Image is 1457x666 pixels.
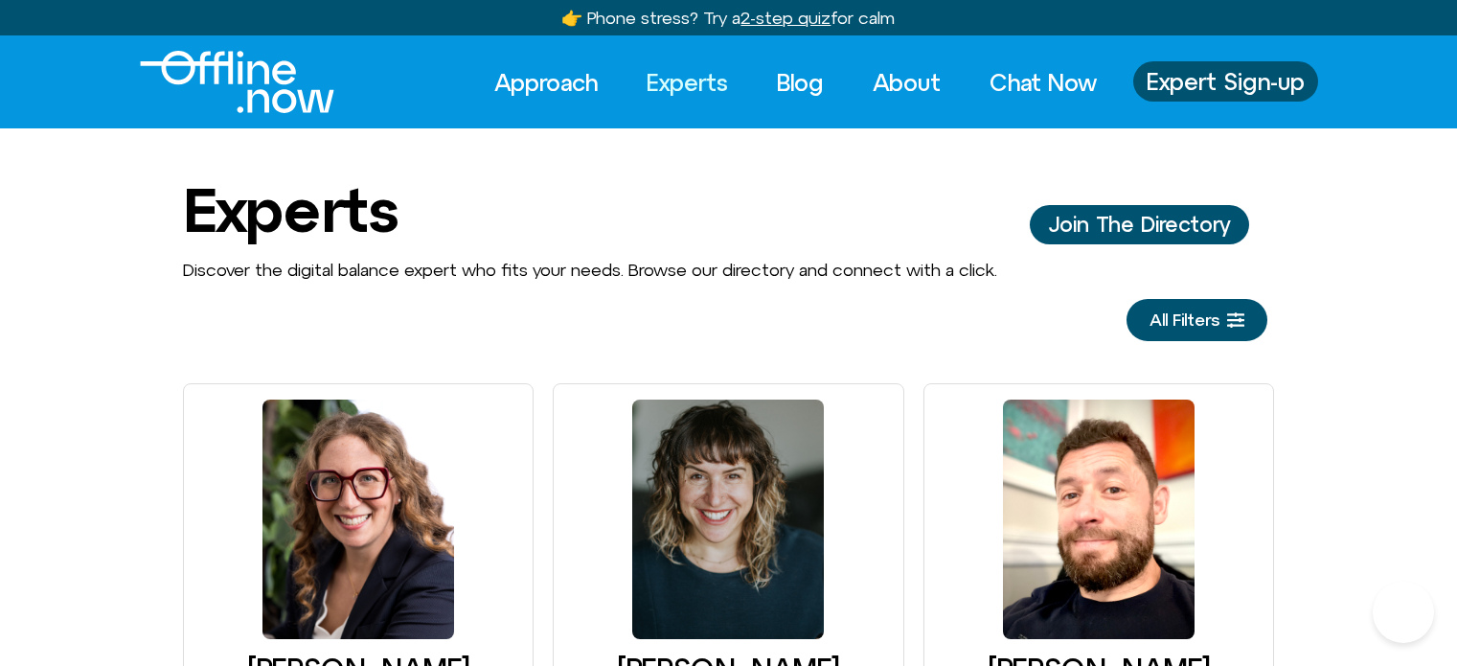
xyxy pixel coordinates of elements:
a: Join The Director [1030,205,1249,243]
a: Blog [760,61,841,103]
img: offline.now [140,51,334,113]
a: 👉 Phone stress? Try a2-step quizfor calm [561,8,895,28]
span: All Filters [1150,310,1219,330]
a: About [855,61,958,103]
a: Experts [629,61,745,103]
iframe: Botpress [1373,582,1434,643]
span: Discover the digital balance expert who fits your needs. Browse our directory and connect with a ... [183,260,997,280]
span: Join The Directory [1049,213,1230,236]
div: Logo [140,51,302,113]
u: 2-step quiz [740,8,831,28]
a: Approach [477,61,615,103]
a: All Filters [1127,299,1267,341]
nav: Menu [477,61,1114,103]
h1: Experts [183,176,398,243]
a: Chat Now [972,61,1114,103]
a: Expert Sign-up [1133,61,1318,102]
span: Expert Sign-up [1147,69,1305,94]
